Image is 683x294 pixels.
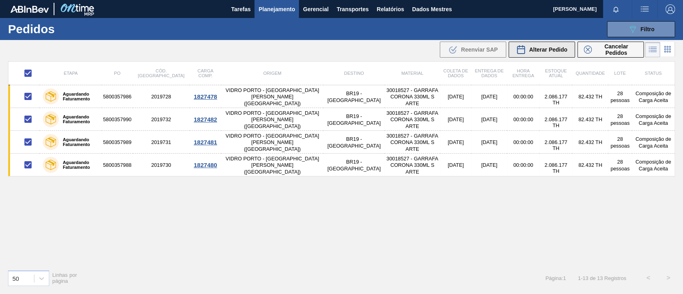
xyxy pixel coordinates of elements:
font: > [666,274,670,281]
font: [DATE] [481,140,497,146]
button: Notificações [603,4,629,15]
div: Visão em Lista [645,42,660,57]
font: Aguardando Faturamento [63,160,90,170]
font: 2019728 [151,94,171,100]
font: [DATE] [448,116,464,122]
font: BR19 - [GEOGRAPHIC_DATA] [327,136,381,149]
font: Planejamento [258,6,295,12]
font: Status [645,71,661,76]
font: 2.086.177 TH [545,94,567,106]
font: 82.432 TH [578,94,602,100]
a: Aguardando Faturamento58003579862019728VIDRO PORTO - [GEOGRAPHIC_DATA][PERSON_NAME] ([GEOGRAPHIC_... [8,85,675,108]
font: Composição de Carga Aceita [635,159,671,172]
font: - [581,275,582,281]
font: 30018527 - GARRAFA CORONA 330ML S ARTE [387,133,438,152]
font: BR19 - [GEOGRAPHIC_DATA] [327,113,381,126]
font: Hora Entrega [513,68,534,78]
font: 00:00:00 [513,162,533,168]
font: Tarefas [231,6,251,12]
font: Coleta de dados [443,68,468,78]
font: 82.432 TH [578,140,602,146]
font: Alterar Pedido [529,46,567,53]
button: Alterar Pedido [509,42,575,58]
font: 5800357990 [103,116,131,122]
font: Carga Comp. [197,68,213,78]
font: 00:00:00 [513,116,533,122]
font: Lote [614,71,626,76]
font: [PERSON_NAME] [553,6,597,12]
font: PO [114,71,120,76]
font: Cód. [GEOGRAPHIC_DATA] [138,68,184,78]
font: Registros [604,275,626,281]
font: [DATE] [481,162,497,168]
font: 1 [578,275,581,281]
font: 5800357986 [103,94,131,100]
div: Visão em Cartões [660,42,675,57]
font: Etapa [64,71,78,76]
font: 00:00:00 [513,94,533,100]
font: 5800357988 [103,162,131,168]
font: 2019731 [151,140,171,146]
font: Filtro [641,26,655,32]
button: > [658,268,678,288]
font: Pedidos [8,22,55,36]
a: Aguardando Faturamento58003579892019731VIDRO PORTO - [GEOGRAPHIC_DATA][PERSON_NAME] ([GEOGRAPHIC_... [8,131,675,154]
div: Cancelar Pedidos em Massa [577,42,644,58]
font: Transportes [336,6,369,12]
font: 30018527 - GARRAFA CORONA 330ML S ARTE [387,87,438,106]
font: Aguardando Faturamento [63,92,90,101]
a: Aguardando Faturamento58003579882019730VIDRO PORTO - [GEOGRAPHIC_DATA][PERSON_NAME] ([GEOGRAPHIC_... [8,154,675,176]
font: 28 pessoas [611,90,630,103]
font: [DATE] [448,162,464,168]
font: 82.432 TH [578,116,602,122]
font: 1827480 [194,162,217,168]
img: Sair [665,4,675,14]
font: Origem [263,71,281,76]
font: [DATE] [448,140,464,146]
font: 1 [563,275,566,281]
font: : [561,275,563,281]
font: VIDRO PORTO - [GEOGRAPHIC_DATA][PERSON_NAME] ([GEOGRAPHIC_DATA]) [226,110,319,129]
font: [DATE] [448,94,464,100]
font: Estoque atual [545,68,567,78]
button: < [638,268,658,288]
font: Linhas por página [52,272,77,284]
font: 28 pessoas [611,113,630,126]
font: BR19 - [GEOGRAPHIC_DATA] [327,90,381,103]
font: Composição de Carga Aceita [635,90,671,103]
font: Relatórios [377,6,404,12]
font: 00:00:00 [513,140,533,146]
font: Material [401,71,423,76]
font: 30018527 - GARRAFA CORONA 330ML S ARTE [387,110,438,129]
font: Entrega de dados [475,68,504,78]
img: TNhmsLtSVTkK8tSr43FrP2fwEKptu5GPRR3wAAAABJRU5ErkJggg== [10,6,49,13]
img: ações do usuário [640,4,649,14]
font: Gerencial [303,6,328,12]
font: Composição de Carga Aceita [635,136,671,149]
font: VIDRO PORTO - [GEOGRAPHIC_DATA][PERSON_NAME] ([GEOGRAPHIC_DATA]) [226,87,319,106]
font: 28 pessoas [611,136,630,149]
a: Aguardando Faturamento58003579902019732VIDRO PORTO - [GEOGRAPHIC_DATA][PERSON_NAME] ([GEOGRAPHIC_... [8,108,675,131]
font: [DATE] [481,94,497,100]
font: 30018527 - GARRAFA CORONA 330ML S ARTE [387,156,438,175]
font: Destino [344,71,364,76]
font: Aguardando Faturamento [63,114,90,124]
font: 13 [583,275,588,281]
font: 2.086.177 TH [545,116,567,128]
font: 28 pessoas [611,159,630,172]
font: 1827478 [194,93,217,100]
font: VIDRO PORTO - [GEOGRAPHIC_DATA][PERSON_NAME] ([GEOGRAPHIC_DATA]) [226,156,319,175]
font: 5800357989 [103,140,131,146]
font: 13 [597,275,603,281]
font: BR19 - [GEOGRAPHIC_DATA] [327,159,381,172]
font: Cancelar Pedidos [604,43,628,56]
font: 2019732 [151,116,171,122]
button: Cancelar Pedidos [577,42,644,58]
font: Reenviar SAP [461,46,498,53]
font: Aguardando Faturamento [63,137,90,147]
div: Reenviar SAP [440,42,506,58]
font: VIDRO PORTO - [GEOGRAPHIC_DATA][PERSON_NAME] ([GEOGRAPHIC_DATA]) [226,133,319,152]
font: 1827481 [194,139,217,146]
font: de [590,275,595,281]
